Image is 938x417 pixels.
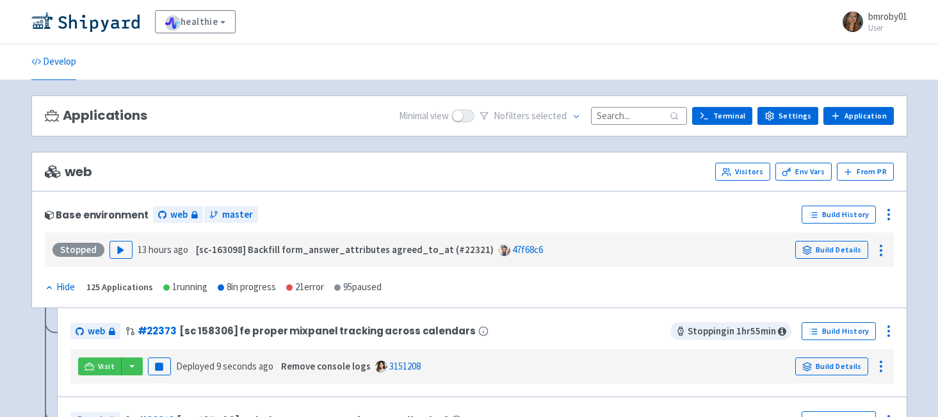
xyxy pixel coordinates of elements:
span: Stopping in 1 hr 55 min [670,322,791,340]
a: Settings [757,107,818,125]
div: Stopped [53,243,104,257]
a: 47f68c6 [512,243,543,256]
div: 8 in progress [218,280,276,295]
div: Hide [45,280,75,295]
a: Application [823,107,893,125]
time: 9 seconds ago [216,360,273,372]
span: Visit [98,361,115,372]
a: Env Vars [775,163,832,181]
a: Build Details [795,241,868,259]
span: [sc 158306] fe proper mixpanel tracking across calendars [179,325,476,336]
div: 21 error [286,280,324,295]
a: Visitors [715,163,770,181]
a: 3151208 [389,360,421,372]
input: Search... [591,107,687,124]
button: From PR [837,163,894,181]
div: 1 running [163,280,207,295]
a: Build History [802,206,876,224]
a: Visit [78,357,122,375]
a: master [204,206,258,224]
div: 95 paused [334,280,382,295]
span: web [45,165,92,179]
a: healthie [155,10,236,33]
span: Deployed [176,360,273,372]
h3: Applications [45,108,147,123]
span: selected [531,110,567,122]
img: Shipyard logo [31,12,140,32]
div: 125 Applications [86,280,153,295]
small: User [868,24,907,32]
a: Terminal [692,107,752,125]
a: bmroby01 User [835,12,907,32]
button: Play [109,241,133,259]
span: No filter s [494,109,567,124]
span: web [88,324,105,339]
span: master [222,208,253,222]
a: #22373 [138,324,177,338]
div: Base environment [45,209,149,220]
a: Develop [31,44,76,80]
strong: [sc-163098] Backfill form_answer_attributes agreed_to_at (#22321) [196,243,494,256]
span: web [170,208,188,222]
a: web [70,323,120,340]
button: Pause [148,357,171,375]
a: Build History [802,322,876,340]
a: web [153,206,203,224]
time: 13 hours ago [138,243,188,256]
button: Hide [45,280,76,295]
a: Build Details [795,357,868,375]
span: bmroby01 [868,10,907,22]
strong: Remove console logs [281,360,371,372]
span: Minimal view [399,109,449,124]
